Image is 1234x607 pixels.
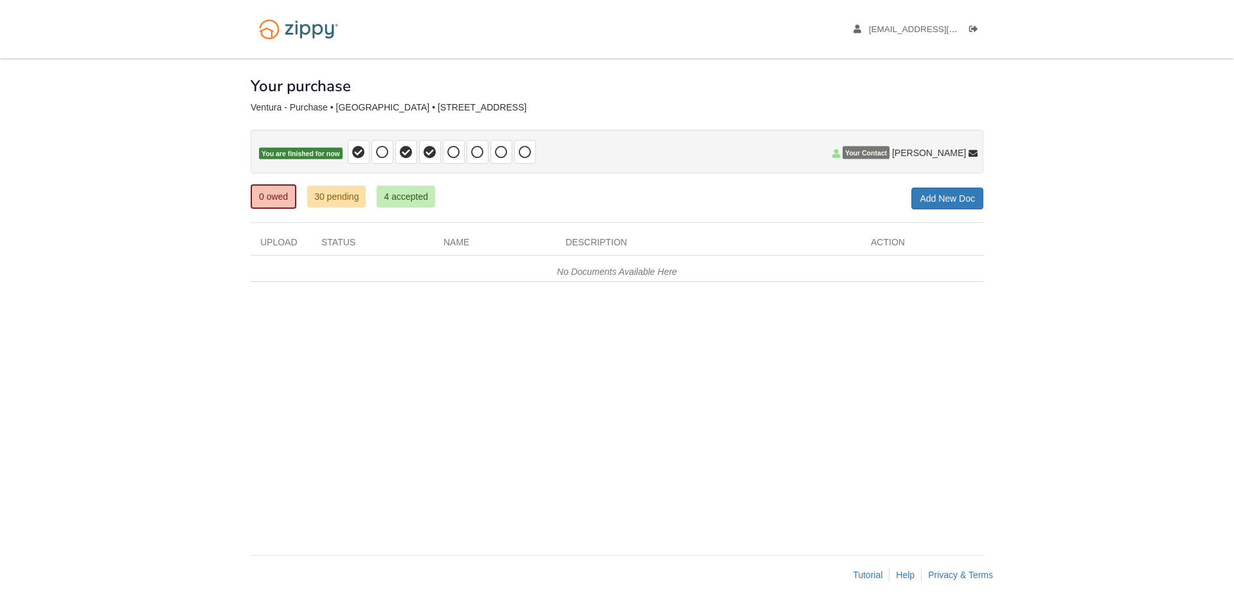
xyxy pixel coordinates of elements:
[843,146,890,159] span: Your Contact
[259,148,343,160] span: You are finished for now
[434,236,556,255] div: Name
[861,236,983,255] div: Action
[869,24,1016,34] span: louventura@ymail.com
[251,236,312,255] div: Upload
[853,570,882,580] a: Tutorial
[251,78,351,94] h1: Your purchase
[892,146,966,159] span: [PERSON_NAME]
[312,236,434,255] div: Status
[307,186,366,207] a: 30 pending
[896,570,915,580] a: Help
[251,13,346,46] img: Logo
[928,570,993,580] a: Privacy & Terms
[557,267,677,277] em: No Documents Available Here
[377,186,435,207] a: 4 accepted
[969,24,983,37] a: Log out
[854,24,1016,37] a: edit profile
[556,236,861,255] div: Description
[251,184,296,209] a: 0 owed
[251,102,983,113] div: Ventura - Purchase • [GEOGRAPHIC_DATA] • [STREET_ADDRESS]
[911,188,983,209] a: Add New Doc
